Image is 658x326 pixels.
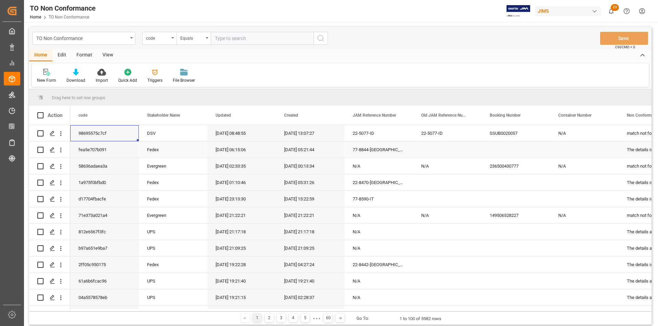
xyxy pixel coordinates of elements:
[70,174,139,191] div: 1a975f0bfbd0
[482,207,550,223] div: 149506528227
[29,240,70,257] div: Press SPACE to select this row.
[52,95,105,100] span: Drag here to set row groups
[139,240,207,256] div: UPS
[70,142,139,158] div: fea5e707b091
[29,306,70,322] div: Press SPACE to select this row.
[413,158,482,174] div: N/A
[344,306,413,322] div: 22-8531-[GEOGRAPHIC_DATA]
[276,273,344,289] div: [DATE] 19:21:40
[146,34,169,41] div: code
[48,112,62,118] div: Action
[30,3,96,13] div: TO Non Conformance
[180,34,204,41] div: Equals
[70,273,139,289] div: 61a6b6fcac96
[344,224,413,240] div: N/A
[344,207,413,223] div: N/A
[344,240,413,256] div: N/A
[619,3,634,19] button: Help Center
[207,191,276,207] div: [DATE] 23:13:30
[70,207,139,223] div: 71e373a021a4
[207,273,276,289] div: [DATE] 19:21:40
[78,113,87,118] span: code
[207,142,276,158] div: [DATE] 06:15:06
[253,314,261,322] div: 1
[413,207,482,223] div: N/A
[615,44,635,50] span: Ctrl/CMD + S
[344,125,413,141] div: 22-5077-ID
[29,207,70,224] div: Press SPACE to select this row.
[356,315,369,322] div: Go To:
[30,15,41,19] a: Home
[276,257,344,273] div: [DATE] 04:27:24
[176,32,211,45] button: open menu
[70,191,139,207] div: d17704fbacfe
[344,273,413,289] div: N/A
[29,224,70,240] div: Press SPACE to select this row.
[173,77,195,83] div: File Browser
[324,314,332,322] div: 60
[29,174,70,191] div: Press SPACE to select this row.
[344,257,413,273] div: 22-8442-[GEOGRAPHIC_DATA]
[421,113,467,118] span: Old JAM Reference Number
[139,142,207,158] div: Fedex
[558,113,592,118] span: Container Number
[71,50,97,61] div: Format
[507,5,530,17] img: Exertis%20JAM%20-%20Email%20Logo.jpg_1722504956.jpg
[207,224,276,240] div: [DATE] 21:17:18
[276,174,344,191] div: [DATE] 05:31:26
[36,34,128,42] div: TO Non Conformance
[37,77,56,83] div: New Form
[265,314,273,322] div: 2
[139,306,207,322] div: Fedex
[344,158,413,174] div: N/A
[33,32,135,45] button: open menu
[604,3,619,19] button: show 23 new notifications
[535,4,604,17] button: JIMS
[139,224,207,240] div: UPS
[216,113,231,118] span: Updated
[52,50,71,61] div: Edit
[535,6,601,16] div: JIMS
[482,125,550,141] div: SSUB0020057
[29,125,70,142] div: Press SPACE to select this row.
[147,77,162,83] div: Triggers
[139,191,207,207] div: Fedex
[400,315,441,322] div: 1 to 100 of 5982 rows
[139,125,207,141] div: DSV
[550,207,619,223] div: N/A
[490,113,521,118] span: Booking Number
[284,113,298,118] span: Created
[611,4,619,11] span: 23
[207,240,276,256] div: [DATE] 21:09:25
[70,240,139,256] div: b97a651e9ba7
[550,125,619,141] div: N/A
[139,289,207,305] div: UPS
[276,224,344,240] div: [DATE] 21:17:18
[70,257,139,273] div: 2ff05c950175
[70,158,139,174] div: 58636adaea3a
[482,158,550,174] div: 236500430777
[139,257,207,273] div: Fedex
[276,158,344,174] div: [DATE] 00:13:34
[301,314,309,322] div: 5
[139,174,207,191] div: Fedex
[139,207,207,223] div: Evergreen
[70,224,139,240] div: 812e6567f3fc
[207,306,276,322] div: [DATE] 19:17:46
[29,50,52,61] div: Home
[344,289,413,305] div: N/A
[29,273,70,289] div: Press SPACE to select this row.
[276,207,344,223] div: [DATE] 21:22:21
[600,32,648,45] button: Save
[207,125,276,141] div: [DATE] 08:48:55
[211,32,314,45] input: Type to search
[139,273,207,289] div: UPS
[66,77,85,83] div: Download
[276,306,344,322] div: [DATE] 05:21:21
[277,314,285,322] div: 3
[29,191,70,207] div: Press SPACE to select this row.
[29,257,70,273] div: Press SPACE to select this row.
[29,158,70,174] div: Press SPACE to select this row.
[289,314,297,322] div: 4
[207,158,276,174] div: [DATE] 02:33:35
